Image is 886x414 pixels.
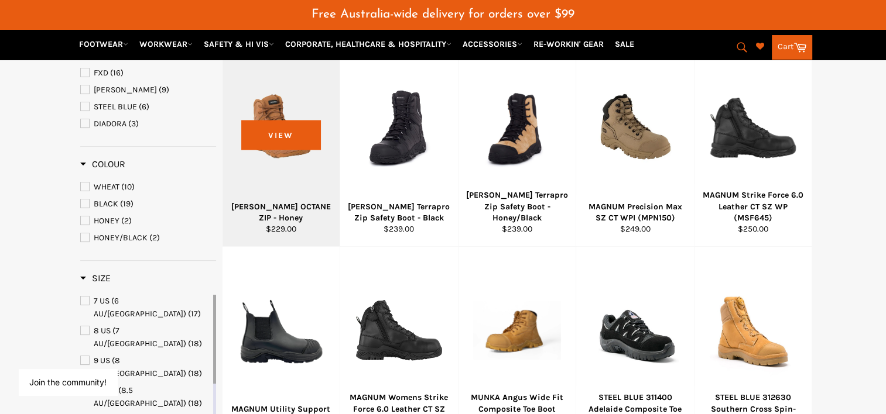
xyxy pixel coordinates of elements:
[110,68,124,78] span: (16)
[80,232,216,244] a: HONEY/BLACK
[80,384,211,410] a: 9.5 US (8.5 AU/UK)
[94,216,119,226] span: HONEY
[458,44,576,247] a: MACK Terrapro Zip Safety Boot - Honey/Black[PERSON_NAME] Terrapro Zip Safety Boot - Honey/Black$2...
[94,68,108,78] span: FXD
[529,34,608,54] a: RE-WORKIN' GEAR
[94,102,137,112] span: STEEL BLUE
[466,189,569,223] div: [PERSON_NAME] Terrapro Zip Safety Boot - Honey/Black
[159,85,169,95] span: (9)
[94,85,157,95] span: [PERSON_NAME]
[188,309,201,319] span: (17)
[584,201,687,224] div: MAGNUM Precision Max SZ CT WPI (MPN150)
[94,199,118,209] span: BLACK
[135,34,197,54] a: WORKWEAR
[94,233,148,243] span: HONEY/BLACK
[458,34,527,54] a: ACCESSORIES
[188,398,202,408] span: (18)
[348,201,451,224] div: [PERSON_NAME] Terrapro Zip Safety Boot - Black
[94,182,119,192] span: WHEAT
[29,377,107,387] button: Join the community!
[80,295,211,320] a: 7 US (6 AU/UK)
[80,84,216,96] a: MACK
[80,101,216,113] a: STEEL BLUE
[94,296,186,319] span: 7 US (6 AU/[GEOGRAPHIC_DATA])
[340,44,458,247] a: MACK Terrapro Zip Safety Boot - Black[PERSON_NAME] Terrapro Zip Safety Boot - Black$239.00
[94,356,186,378] span: 9 US (8 AU/[GEOGRAPHIC_DATA])
[80,198,216,211] a: BLACK
[80,158,125,170] h3: Colour
[80,118,216,130] a: DIADORA
[80,215,216,227] a: HONEY
[121,216,132,226] span: (2)
[312,8,574,20] span: Free Australia-wide delivery for orders over $99
[94,119,126,129] span: DIADORA
[128,119,139,129] span: (3)
[120,199,134,209] span: (19)
[80,272,111,284] h3: Size
[694,44,812,247] a: MAGNUM Strike Force 6.0 Leather CT SZ WP (MSF645)MAGNUM Strike Force 6.0 Leather CT SZ WP (MSF645...
[280,34,456,54] a: CORPORATE, HEALTHCARE & HOSPITALITY
[80,181,216,194] a: WHEAT
[576,44,694,247] a: MAGNUM Precision Max SZ CT WPI (MPN150)MAGNUM Precision Max SZ CT WPI (MPN150)$249.00
[94,326,186,349] span: 8 US (7 AU/[GEOGRAPHIC_DATA])
[222,44,340,247] a: MACK OCTANE ZIP - Honey[PERSON_NAME] OCTANE ZIP - Honey$229.00View
[610,34,639,54] a: SALE
[199,34,279,54] a: SAFETY & HI VIS
[188,339,202,349] span: (18)
[80,354,211,380] a: 9 US (8 AU/UK)
[80,325,211,350] a: 8 US (7 AU/UK)
[149,233,160,243] span: (2)
[772,35,812,60] a: Cart
[80,67,216,80] a: FXD
[188,368,202,378] span: (18)
[121,182,135,192] span: (10)
[139,102,149,112] span: (6)
[230,201,333,224] div: [PERSON_NAME] OCTANE ZIP - Honey
[74,34,133,54] a: FOOTWEAR
[702,189,805,223] div: MAGNUM Strike Force 6.0 Leather CT SZ WP (MSF645)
